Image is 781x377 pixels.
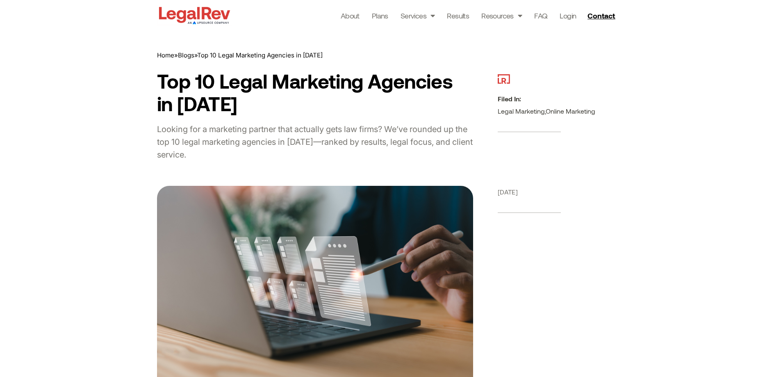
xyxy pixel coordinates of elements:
[197,51,323,59] span: Top 10 Legal Marketing Agencies in [DATE]
[498,95,521,103] b: Filed In:
[372,10,388,21] a: Plans
[587,12,615,19] span: Contact
[157,51,323,59] span: » »
[157,124,473,160] span: Looking for a marketing partner that actually gets law firms? We’ve rounded up the top 10 legal m...
[546,107,595,115] a: Online Marketing
[498,107,545,115] a: Legal Marketing
[341,10,576,21] nav: Menu
[401,10,435,21] a: Services
[341,10,360,21] a: About
[498,188,518,196] span: [DATE]
[157,51,174,59] a: Home
[534,10,547,21] a: FAQ
[447,10,469,21] a: Results
[498,95,595,115] span: ,
[560,10,576,21] a: Login
[481,10,522,21] a: Resources
[178,51,194,59] a: Blogs
[157,70,473,115] h1: Top 10 Legal Marketing Agencies in [DATE]
[584,9,620,22] a: Contact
